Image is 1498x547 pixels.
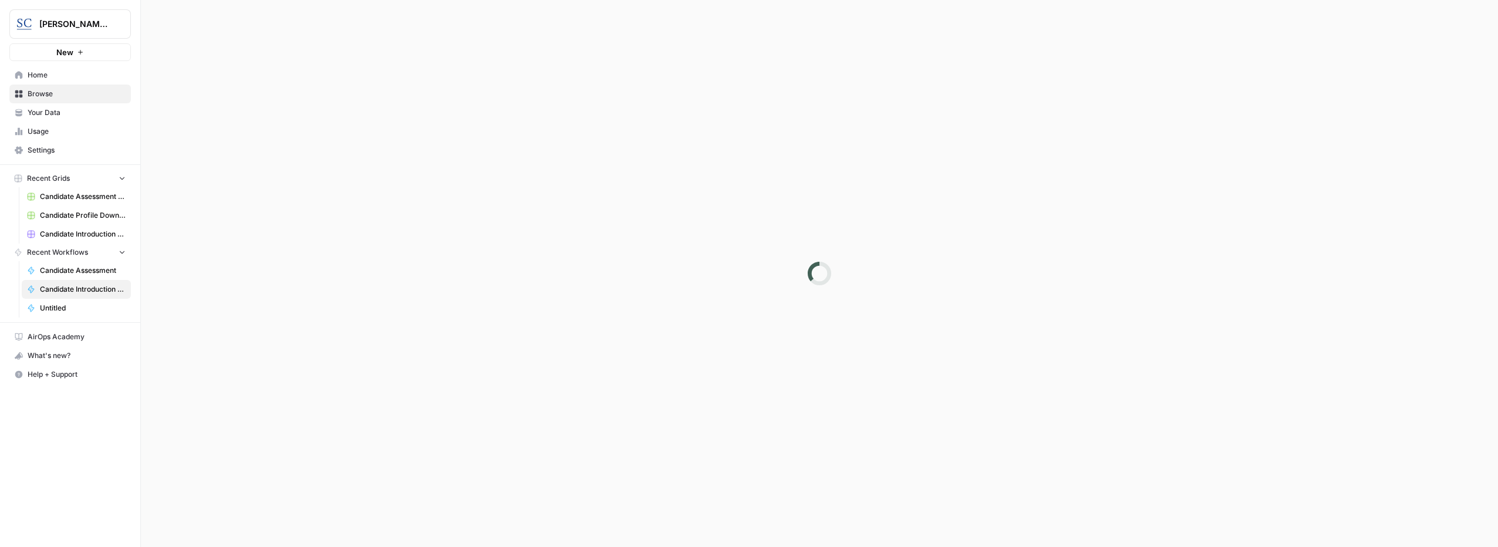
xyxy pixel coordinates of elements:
[22,225,131,244] a: Candidate Introduction Download Sheet
[22,261,131,280] a: Candidate Assessment
[9,43,131,61] button: New
[28,126,126,137] span: Usage
[9,103,131,122] a: Your Data
[56,46,73,58] span: New
[9,66,131,85] a: Home
[9,244,131,261] button: Recent Workflows
[9,365,131,384] button: Help + Support
[22,187,131,206] a: Candidate Assessment Download Sheet
[9,141,131,160] a: Settings
[39,18,110,30] span: [PERSON_NAME] [GEOGRAPHIC_DATA]
[28,332,126,342] span: AirOps Academy
[9,346,131,365] button: What's new?
[40,229,126,239] span: Candidate Introduction Download Sheet
[9,9,131,39] button: Workspace: Stanton Chase Nashville
[9,85,131,103] a: Browse
[40,191,126,202] span: Candidate Assessment Download Sheet
[22,280,131,299] a: Candidate Introduction and Profile
[28,89,126,99] span: Browse
[40,210,126,221] span: Candidate Profile Download Sheet
[28,107,126,118] span: Your Data
[14,13,35,35] img: Stanton Chase Nashville Logo
[27,247,88,258] span: Recent Workflows
[9,327,131,346] a: AirOps Academy
[22,206,131,225] a: Candidate Profile Download Sheet
[40,303,126,313] span: Untitled
[9,122,131,141] a: Usage
[28,369,126,380] span: Help + Support
[40,265,126,276] span: Candidate Assessment
[27,173,70,184] span: Recent Grids
[28,70,126,80] span: Home
[28,145,126,156] span: Settings
[10,347,130,364] div: What's new?
[22,299,131,318] a: Untitled
[9,170,131,187] button: Recent Grids
[40,284,126,295] span: Candidate Introduction and Profile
